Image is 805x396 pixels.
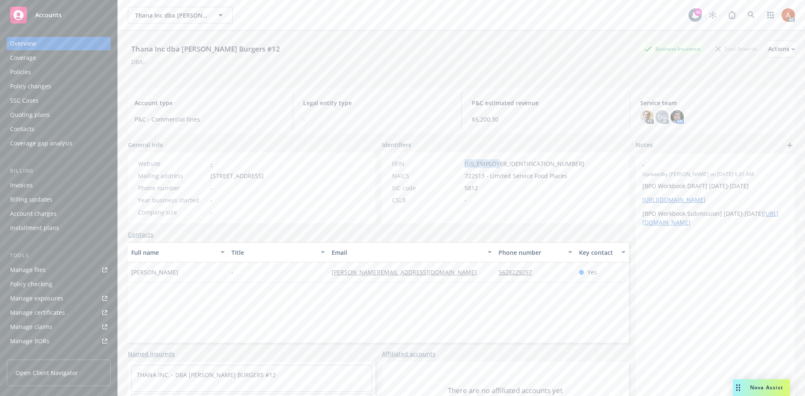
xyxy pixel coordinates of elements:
a: Switch app [762,7,779,23]
span: - [642,160,766,169]
button: Phone number [495,242,575,262]
a: Coverage [7,51,111,65]
a: Invoices [7,179,111,192]
div: CSLB [392,196,461,204]
a: Overview [7,37,111,50]
a: Policy checking [7,277,111,291]
div: Mailing address [138,171,207,180]
img: photo [670,110,684,124]
span: Identifiers [382,140,411,149]
span: 5812 [465,184,478,192]
span: Accounts [35,12,62,18]
div: Manage exposures [10,292,63,305]
span: - [231,268,234,277]
div: SSC Cases [10,94,39,107]
a: [URL][DOMAIN_NAME] [642,196,706,204]
div: Manage files [10,263,46,277]
div: Full name [131,248,216,257]
a: Manage files [7,263,111,277]
a: Policy changes [7,80,111,93]
a: Named insureds [128,349,175,358]
span: DG [658,113,666,122]
span: $5,200.30 [472,115,620,124]
div: Contacts [10,122,34,136]
div: Overview [10,37,36,50]
span: Notes [636,140,653,150]
a: Manage certificates [7,306,111,319]
div: Thana Inc dba [PERSON_NAME] Burgers #12 [128,44,283,54]
div: Policy changes [10,80,51,93]
div: NAICS [392,171,461,180]
span: - [465,196,467,204]
div: 46 [694,8,702,16]
div: Email [332,248,483,257]
span: - [210,196,213,204]
a: Summary of insurance [7,349,111,362]
div: Manage BORs [10,334,49,348]
span: Thana Inc dba [PERSON_NAME] Burgers #12 [135,11,208,20]
span: [STREET_ADDRESS] [210,171,264,180]
div: Drag to move [733,379,743,396]
a: Billing updates [7,193,111,206]
div: Business Insurance [640,44,705,54]
span: Service team [640,98,788,107]
span: [US_EMPLOYER_IDENTIFICATION_NUMBER] [465,159,584,168]
a: SSC Cases [7,94,111,107]
div: Phone number [138,184,207,192]
div: Title [231,248,316,257]
img: photo [640,110,654,124]
button: Title [228,242,328,262]
a: THANA INC. - DBA [PERSON_NAME] BURGERS #12 [137,371,276,379]
div: Quoting plans [10,108,50,122]
a: Manage BORs [7,334,111,348]
a: Affiliated accounts [382,349,436,358]
a: Stop snowing [704,7,721,23]
a: Manage claims [7,320,111,334]
button: Key contact [576,242,629,262]
div: Coverage gap analysis [10,137,73,150]
span: P&C estimated revenue [472,98,620,107]
div: Billing [7,167,111,175]
button: Email [328,242,495,262]
a: Contacts [7,122,111,136]
div: Coverage [10,51,36,65]
a: [PERSON_NAME][EMAIL_ADDRESS][DOMAIN_NAME] [332,268,483,276]
a: - [210,160,213,168]
span: Legal entity type [303,98,451,107]
span: - [210,184,213,192]
a: 5628229297 [499,268,539,276]
div: Policies [10,65,31,79]
button: Nova Assist [733,379,790,396]
div: Manage certificates [10,306,65,319]
div: Manage claims [10,320,52,334]
button: Actions [768,41,795,57]
p: [BPO Workbook DRAFT] [DATE]-[DATE] [642,181,788,190]
a: Manage exposures [7,292,111,305]
div: Year business started [138,196,207,204]
span: Nova Assist [750,384,783,391]
div: Tools [7,251,111,260]
span: 722513 - Limited Service Food Places [465,171,567,180]
a: Account charges [7,207,111,220]
div: Summary of insurance [10,349,74,362]
div: Installment plans [10,221,59,235]
img: photo [782,8,795,22]
div: Key contact [579,248,616,257]
div: -Updatedby [PERSON_NAME] on [DATE] 6:31 AM[BPO Workbook DRAFT] [DATE]-[DATE][URL][DOMAIN_NAME][BP... [636,154,795,233]
a: Installment plans [7,221,111,235]
div: Total Rewards [712,44,761,54]
span: Yes [587,268,597,277]
div: Website [138,159,207,168]
span: [PERSON_NAME] [131,268,178,277]
span: - [303,115,451,124]
a: Policies [7,65,111,79]
div: DBA: - [131,57,147,66]
a: Coverage gap analysis [7,137,111,150]
a: Quoting plans [7,108,111,122]
p: [BPO Workbook Submission] [DATE]-[DATE] [642,209,788,227]
span: Open Client Navigator [16,368,78,377]
a: add [785,140,795,150]
a: Search [743,7,760,23]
